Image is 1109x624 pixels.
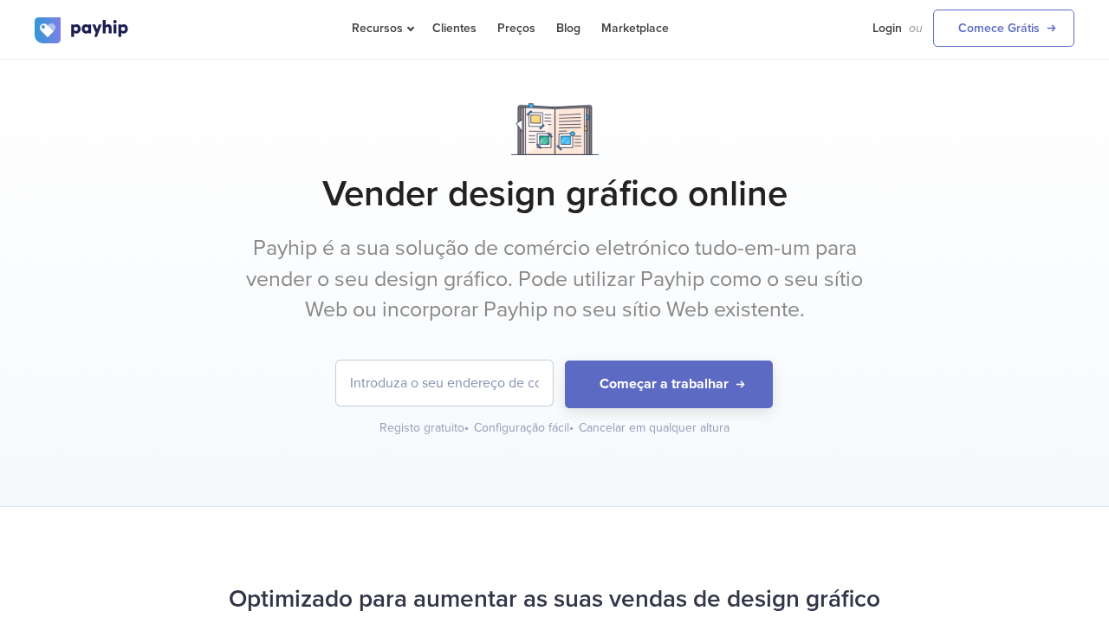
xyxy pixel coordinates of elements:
[336,361,553,406] input: Introduza o seu endereço de correio eletrónico
[474,419,575,437] div: Configuração fácil
[379,419,470,437] div: Registo gratuito
[230,233,879,326] p: Payhip é a sua solução de comércio eletrónico tudo-em-um para vender o seu design gráfico. Pode u...
[569,420,574,435] span: •
[565,361,773,408] button: Começar a trabalhar
[511,103,599,155] img: Notebook.png
[464,420,469,435] span: •
[35,17,130,43] img: logo.svg
[579,419,730,437] div: Cancelar em qualquer altura
[352,21,412,36] span: Recursos
[35,172,1074,216] h1: Vender design gráfico online
[933,10,1074,47] a: Comece Grátis
[35,576,1074,622] h2: Optimizado para aumentar as suas vendas de design gráfico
